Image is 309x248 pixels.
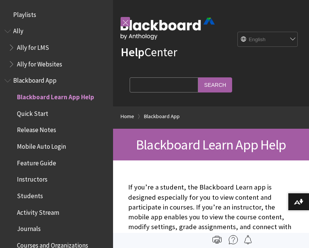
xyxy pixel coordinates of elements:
[17,58,62,68] span: Ally for Websites
[17,41,49,51] span: Ally for LMS
[17,157,56,167] span: Feature Guide
[17,223,41,233] span: Journals
[198,77,232,92] input: Search
[17,173,47,183] span: Instructors
[238,32,298,47] select: Site Language Selector
[17,91,94,101] span: Blackboard Learn App Help
[144,112,180,121] a: Blackboard App
[121,45,144,60] strong: Help
[213,235,222,244] img: Print
[243,235,252,244] img: Follow this page
[17,189,43,200] span: Students
[13,74,57,85] span: Blackboard App
[229,235,238,244] img: More help
[5,25,109,71] nav: Book outline for Anthology Ally Help
[121,18,215,40] img: Blackboard by Anthology
[121,45,177,60] a: HelpCenter
[13,8,36,18] span: Playlists
[17,107,48,117] span: Quick Start
[121,112,134,121] a: Home
[136,136,286,153] span: Blackboard Learn App Help
[13,25,23,35] span: Ally
[17,206,59,216] span: Activity Stream
[17,140,66,150] span: Mobile Auto Login
[5,8,109,21] nav: Book outline for Playlists
[17,124,56,134] span: Release Notes
[128,182,294,242] p: If you’re a student, the Blackboard Learn app is designed especially for you to view content and ...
